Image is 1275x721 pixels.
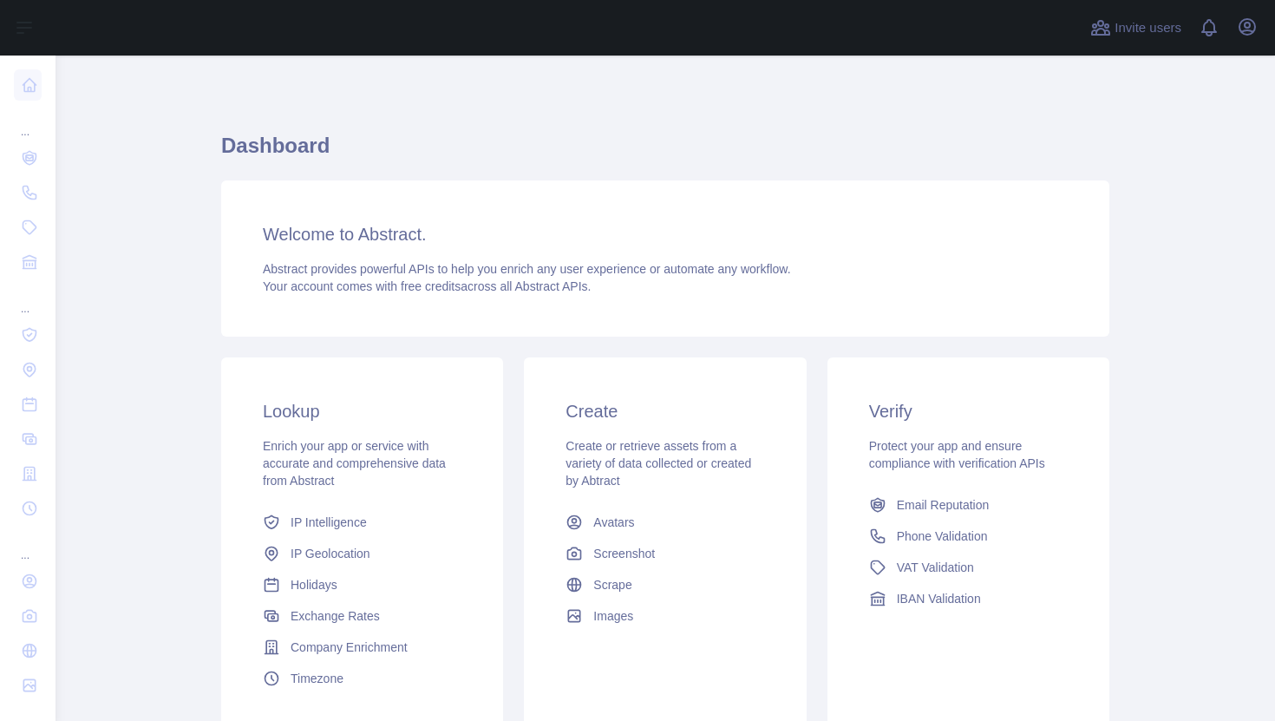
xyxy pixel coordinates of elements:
button: Invite users [1087,14,1185,42]
span: VAT Validation [897,559,974,576]
h1: Dashboard [221,132,1109,174]
a: Scrape [559,569,771,600]
span: Protect your app and ensure compliance with verification APIs [869,439,1045,470]
span: IBAN Validation [897,590,981,607]
span: IP Geolocation [291,545,370,562]
div: ... [14,281,42,316]
a: Images [559,600,771,632]
a: IP Intelligence [256,507,468,538]
a: Avatars [559,507,771,538]
span: IP Intelligence [291,514,367,531]
a: Holidays [256,569,468,600]
h3: Welcome to Abstract. [263,222,1068,246]
span: Scrape [593,576,631,593]
span: Screenshot [593,545,655,562]
span: Invite users [1115,18,1181,38]
span: Timezone [291,670,343,687]
a: Screenshot [559,538,771,569]
span: free credits [401,279,461,293]
a: Company Enrichment [256,632,468,663]
span: Your account comes with across all Abstract APIs. [263,279,591,293]
span: Enrich your app or service with accurate and comprehensive data from Abstract [263,439,446,488]
span: Abstract provides powerful APIs to help you enrich any user experience or automate any workflow. [263,262,791,276]
h3: Verify [869,399,1068,423]
a: Timezone [256,663,468,694]
span: Company Enrichment [291,639,408,656]
span: Email Reputation [897,496,990,514]
div: ... [14,528,42,562]
h3: Create [566,399,764,423]
span: Phone Validation [897,528,988,545]
span: Exchange Rates [291,607,380,625]
h3: Lookup [263,399,461,423]
a: IP Geolocation [256,538,468,569]
div: ... [14,104,42,139]
span: Images [593,607,633,625]
span: Holidays [291,576,337,593]
span: Create or retrieve assets from a variety of data collected or created by Abtract [566,439,751,488]
a: IBAN Validation [862,583,1075,614]
a: Phone Validation [862,521,1075,552]
a: Email Reputation [862,489,1075,521]
a: VAT Validation [862,552,1075,583]
a: Exchange Rates [256,600,468,632]
span: Avatars [593,514,634,531]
